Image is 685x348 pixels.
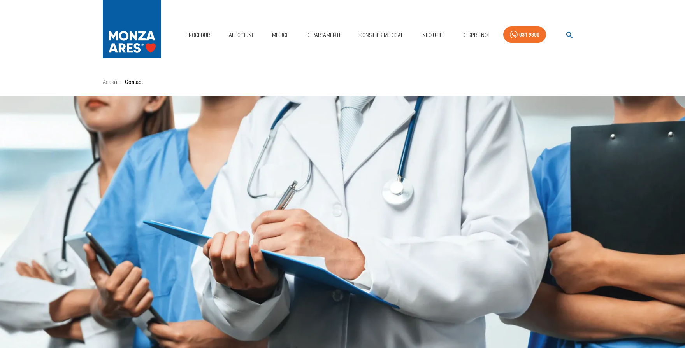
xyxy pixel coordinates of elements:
[418,27,448,43] a: Info Utile
[519,30,539,40] div: 031 9300
[103,79,117,86] a: Acasă
[103,78,582,87] nav: breadcrumb
[120,78,122,87] li: ›
[459,27,492,43] a: Despre Noi
[267,27,292,43] a: Medici
[226,27,256,43] a: Afecțiuni
[356,27,407,43] a: Consilier Medical
[503,26,546,43] a: 031 9300
[303,27,345,43] a: Departamente
[183,27,214,43] a: Proceduri
[125,78,143,87] p: Contact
